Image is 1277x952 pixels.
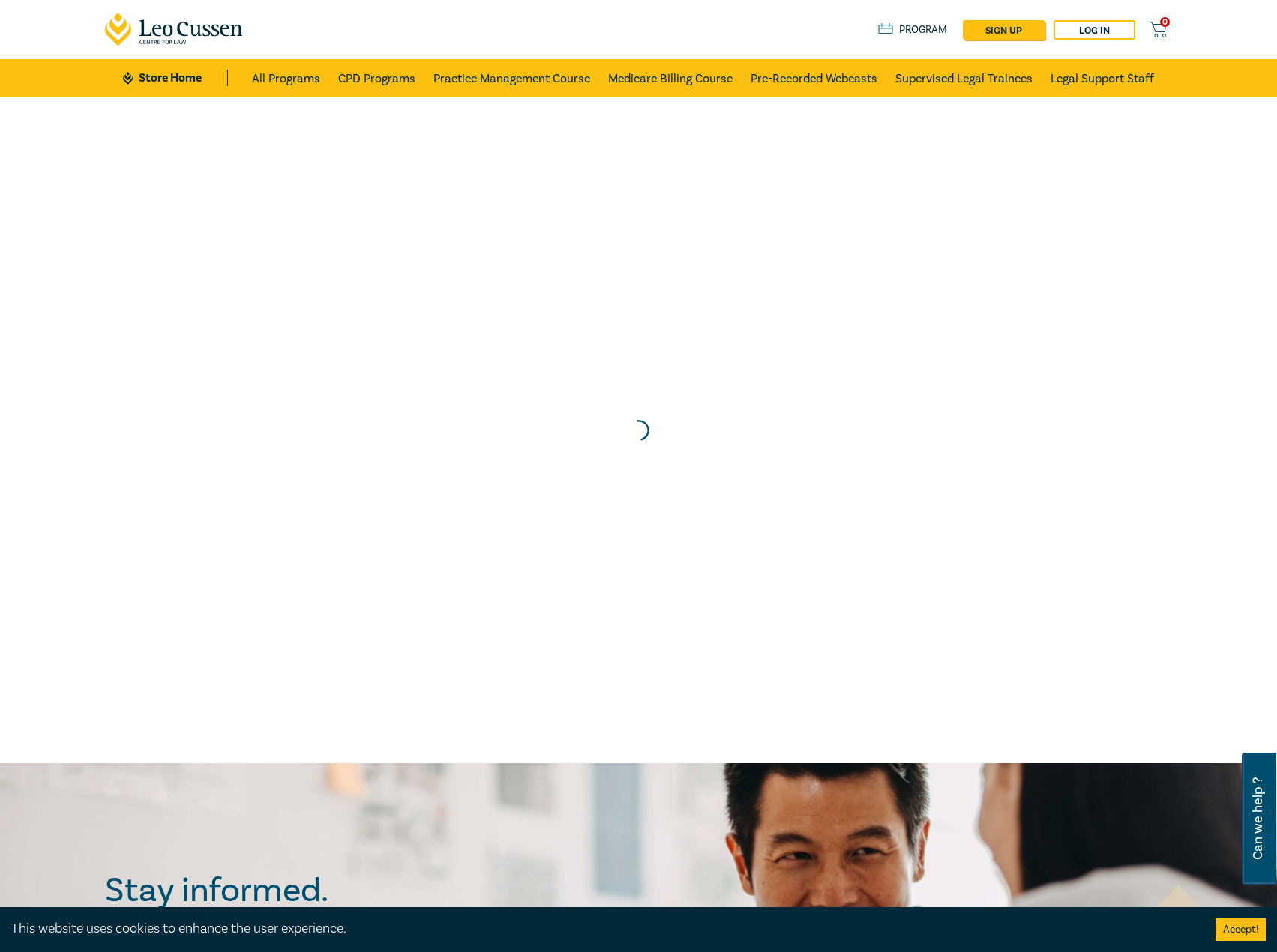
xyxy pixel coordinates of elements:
[895,59,1033,97] a: Supervised Legal Trainees
[1051,59,1154,97] a: Legal Support Staff
[751,59,877,97] a: Pre-Recorded Webcasts
[1251,762,1265,876] span: Can we help ?
[433,59,590,97] a: Practice Management Course
[338,59,415,97] a: CPD Programs
[1160,17,1170,27] span: 0
[105,871,459,910] h2: Stay informed.
[878,22,948,38] a: Program
[1216,918,1266,941] button: Accept cookies
[252,59,320,97] a: All Programs
[1054,20,1135,40] a: Log in
[123,70,227,86] a: Store Home
[608,59,733,97] a: Medicare Billing Course
[963,20,1045,40] a: sign up
[11,919,1193,939] div: This website uses cookies to enhance the user experience.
